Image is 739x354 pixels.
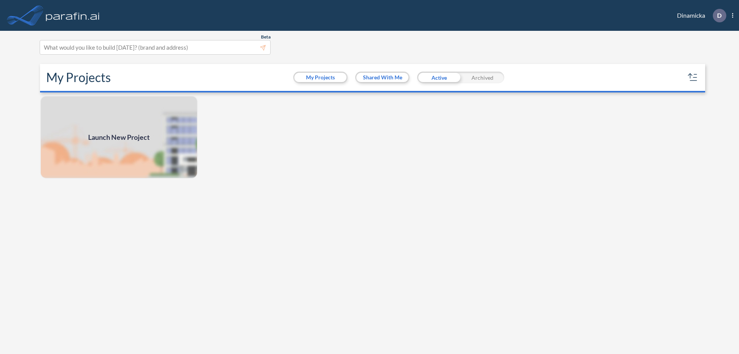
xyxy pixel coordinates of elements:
[44,8,101,23] img: logo
[40,96,198,179] img: add
[40,96,198,179] a: Launch New Project
[261,34,271,40] span: Beta
[294,73,346,82] button: My Projects
[417,72,461,83] div: Active
[46,70,111,85] h2: My Projects
[687,71,699,84] button: sort
[461,72,504,83] div: Archived
[717,12,722,19] p: D
[665,9,733,22] div: Dinamicka
[356,73,408,82] button: Shared With Me
[88,132,150,143] span: Launch New Project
